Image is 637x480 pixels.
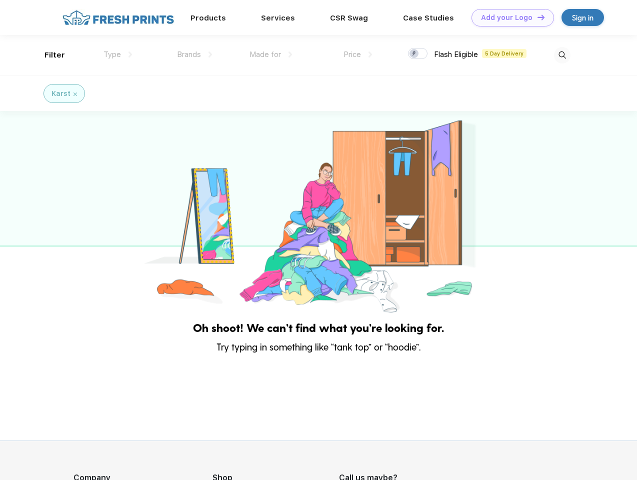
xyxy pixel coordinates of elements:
div: Add your Logo [481,13,532,22]
a: CSR Swag [330,13,368,22]
img: fo%20logo%202.webp [59,9,177,26]
span: 5 Day Delivery [482,49,526,58]
img: dropdown.png [128,51,132,57]
img: desktop_search.svg [554,47,570,63]
a: Sign in [561,9,604,26]
span: Made for [249,50,281,59]
img: filter_cancel.svg [73,92,77,96]
img: dropdown.png [288,51,292,57]
div: Filter [44,49,65,61]
img: dropdown.png [208,51,212,57]
div: Sign in [572,12,593,23]
img: DT [537,14,544,20]
a: Services [261,13,295,22]
span: Brands [177,50,201,59]
span: Type [103,50,121,59]
a: Products [190,13,226,22]
span: Price [343,50,361,59]
div: Karst [51,88,70,99]
span: Flash Eligible [434,50,478,59]
img: dropdown.png [368,51,372,57]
